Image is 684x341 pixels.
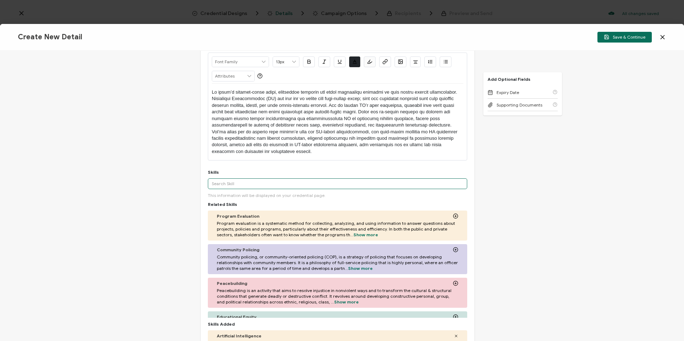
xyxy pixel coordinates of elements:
span: Peacebuilding is an activity that aims to resolve injustice in nonviolent ways and to transform t... [217,288,458,305]
input: Font Family [212,57,269,67]
p: Community Policing [217,247,259,252]
input: Search Skill [208,178,467,189]
span: This information will be displayed on your credential page. [208,193,326,198]
span: Supporting Documents [497,102,542,108]
span: Save & Continue [604,34,645,40]
span: Artificial Intelligence [217,333,262,338]
p: Lo ipsum’d sitamet-conse adipi, elitseddoe temporin utl etdol magnaaliqu enimadmi ve quis nostru ... [212,89,463,155]
span: Create New Detail [18,33,82,41]
span: Skills Added [208,321,235,327]
span: Show more [348,266,373,271]
span: Related Skills [208,202,237,207]
button: Save & Continue [597,32,652,43]
span: Program evaluation is a systematic method for collecting, analyzing, and using information to ans... [217,221,458,238]
p: Peacebuilding [217,281,247,286]
span: Show more [353,232,378,237]
span: Expiry Date [497,90,519,95]
input: Font Size [273,57,299,67]
div: Skills [208,169,219,175]
p: Educational Equity [217,314,256,320]
p: Program Evaluation [217,213,259,219]
span: Community policing, or community-oriented policing (COP), is a strategy of policing that focuses ... [217,254,458,271]
input: Attributes [212,71,254,81]
span: Show more [334,299,359,305]
p: Add Optional Fields [483,76,535,82]
iframe: Chat Widget [648,307,684,341]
